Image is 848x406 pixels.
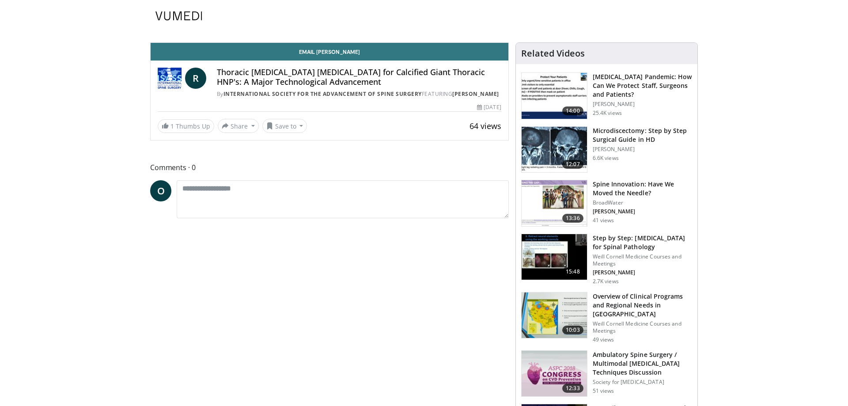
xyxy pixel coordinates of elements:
[593,155,619,162] p: 6.6K views
[223,90,422,98] a: International Society for the Advancement of Spine Surgery
[562,384,583,393] span: 12:33
[593,146,692,153] p: [PERSON_NAME]
[593,350,692,377] h3: Ambulatory Spine Surgery / Multimodal [MEDICAL_DATA] Techniques Discussion
[521,292,692,343] a: 10:03 Overview of Clinical Programs and Regional Needs in [GEOGRAPHIC_DATA] Weill Cornell Medicin...
[151,43,508,61] a: Email [PERSON_NAME]
[593,180,692,197] h3: Spine Innovation: Have We Moved the Needle?
[522,292,587,338] img: 9e03f059-3abb-4352-96b2-a8392d4c953a.150x105_q85_crop-smart_upscale.jpg
[593,379,692,386] p: Society for [MEDICAL_DATA]
[593,387,614,395] p: 51 views
[262,119,307,133] button: Save to
[562,160,583,169] span: 12:07
[158,68,182,89] img: International Society for the Advancement of Spine Surgery
[170,122,174,130] span: 1
[593,208,692,215] p: Marc Viscogliosi
[521,234,692,285] a: 15:48 Step by Step: [MEDICAL_DATA] for Spinal Pathology Weill Cornell Medicine Courses and Meetin...
[522,234,587,280] img: 93c73682-4e4b-46d1-bf6b-7a2dde3b5875.150x105_q85_crop-smart_upscale.jpg
[521,350,692,397] a: 12:33 Ambulatory Spine Surgery / Multimodal [MEDICAL_DATA] Techniques Discussion Society for [MED...
[593,234,692,251] h3: Step by Step: [MEDICAL_DATA] for Spinal Pathology
[522,127,587,173] img: 309c8dce-4554-4cdb-9caa-16f8efb5007a.150x105_q85_crop-smart_upscale.jpg
[150,162,509,173] span: Comments 0
[593,126,692,144] h3: Microdiscectomy: Step by Step Surgical Guide in HD
[158,119,214,133] a: 1 Thumbs Up
[593,278,619,285] p: 2.7K views
[155,11,202,20] img: VuMedi Logo
[562,214,583,223] span: 13:36
[217,90,501,98] div: By FEATURING
[469,121,501,131] span: 64 views
[593,336,614,343] p: 49 views
[593,110,622,117] p: 25.4K views
[562,326,583,334] span: 10:03
[185,68,206,89] a: R
[452,90,499,98] a: [PERSON_NAME]
[477,103,501,111] div: [DATE]
[593,269,692,276] p: Christoph Hofstetter
[593,217,614,224] p: 41 views
[593,199,692,206] p: BroadWater
[562,267,583,276] span: 15:48
[593,292,692,319] h3: Overview of Clinical Programs and Regional Needs in [GEOGRAPHIC_DATA]
[217,68,501,87] h4: Thoracic [MEDICAL_DATA] [MEDICAL_DATA] for Calcified Giant Thoracic HNP's: A Major Technological ...
[562,106,583,115] span: 14:00
[522,351,587,397] img: fcfee219-2379-480b-bab5-85c491a2a41a.150x105_q85_crop-smart_upscale.jpg
[521,72,692,119] a: 14:00 [MEDICAL_DATA] Pandemic: How Can We Protect Staff, Surgeons and Patients? [PERSON_NAME] 25....
[521,48,585,59] h4: Related Videos
[521,180,692,227] a: 13:36 Spine Innovation: Have We Moved the Needle? BroadWater [PERSON_NAME] 41 views
[593,320,692,334] p: Weill Cornell Medicine Courses and Meetings
[593,101,692,108] p: [PERSON_NAME]
[522,73,587,119] img: 23648be7-b93f-4b4e-bfe6-94ce1fdb8b7e.150x105_q85_crop-smart_upscale.jpg
[150,180,171,201] a: O
[593,253,692,267] p: Weill Cornell Medicine Courses and Meetings
[218,119,259,133] button: Share
[593,72,692,99] h3: [MEDICAL_DATA] Pandemic: How Can We Protect Staff, Surgeons and Patients?
[521,126,692,173] a: 12:07 Microdiscectomy: Step by Step Surgical Guide in HD [PERSON_NAME] 6.6K views
[522,180,587,226] img: f71297eb-2265-4fbd-a22c-ad53544bb4f6.150x105_q85_crop-smart_upscale.jpg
